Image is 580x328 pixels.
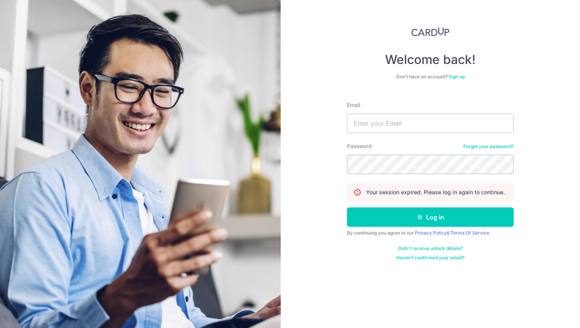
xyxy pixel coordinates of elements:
a: Didn't receive unlock details? [398,245,463,252]
div: Don’t have an account? [347,74,514,80]
a: Forgot your password? [463,143,514,150]
a: Privacy Policy [415,230,447,236]
img: CardUp Logo [411,27,449,36]
label: Email [347,101,360,109]
a: Terms Of Service [451,230,489,236]
input: Enter your Email [347,114,514,133]
label: Password [347,142,372,150]
p: Your session expired. Please log in again to continue. [366,188,505,196]
a: Sign up [449,74,465,79]
div: By continuing you agree to our & [347,230,514,236]
button: Log in [347,207,514,227]
a: Haven't confirmed your email? [396,255,464,261]
h4: Welcome back! [347,52,514,67]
